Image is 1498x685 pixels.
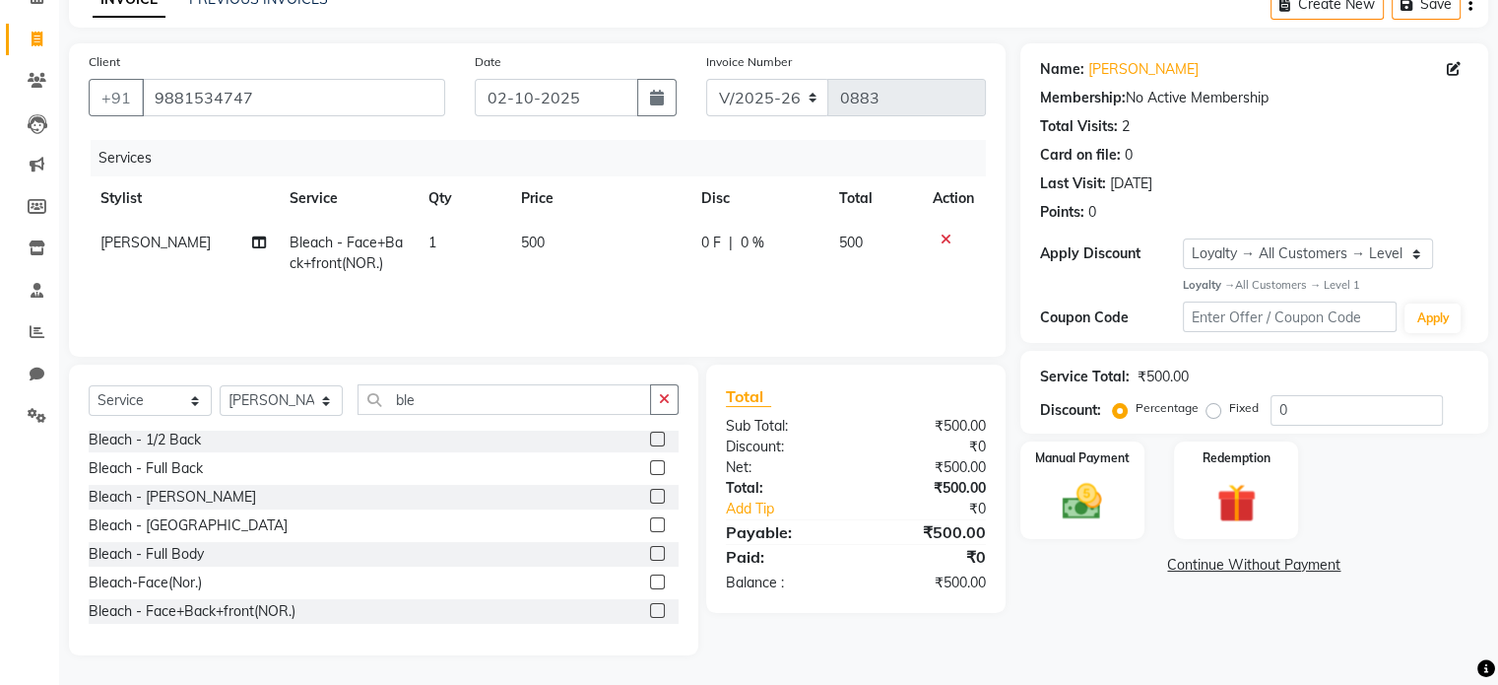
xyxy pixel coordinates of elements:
[921,176,986,221] th: Action
[711,545,856,569] div: Paid:
[711,416,856,437] div: Sub Total:
[428,234,436,251] span: 1
[142,79,445,116] input: Search by Name/Mobile/Email/Code
[89,79,144,116] button: +91
[827,176,921,221] th: Total
[1040,308,1183,328] div: Coupon Code
[856,545,1001,569] div: ₹0
[711,457,856,478] div: Net:
[1229,399,1259,417] label: Fixed
[1205,479,1269,528] img: _gift.svg
[1183,278,1235,292] strong: Loyalty →
[856,520,1001,544] div: ₹500.00
[856,457,1001,478] div: ₹500.00
[879,499,1000,519] div: ₹0
[701,233,721,253] span: 0 F
[1110,173,1152,194] div: [DATE]
[1122,116,1130,137] div: 2
[89,176,278,221] th: Stylist
[1138,367,1189,387] div: ₹500.00
[89,544,204,565] div: Bleach - Full Body
[1040,400,1101,421] div: Discount:
[839,234,863,251] span: 500
[521,234,545,251] span: 500
[706,53,792,71] label: Invoice Number
[1040,202,1084,223] div: Points:
[100,234,211,251] span: [PERSON_NAME]
[1040,367,1130,387] div: Service Total:
[1050,479,1114,524] img: _cash.svg
[1088,202,1096,223] div: 0
[89,53,120,71] label: Client
[509,176,689,221] th: Price
[711,478,856,499] div: Total:
[475,53,501,71] label: Date
[1136,399,1199,417] label: Percentage
[1183,302,1398,332] input: Enter Offer / Coupon Code
[89,515,288,536] div: Bleach - [GEOGRAPHIC_DATA]
[856,573,1001,593] div: ₹500.00
[711,499,879,519] a: Add Tip
[1040,59,1084,80] div: Name:
[1040,145,1121,166] div: Card on file:
[1203,449,1270,467] label: Redemption
[856,437,1001,457] div: ₹0
[729,233,733,253] span: |
[856,416,1001,437] div: ₹500.00
[1035,449,1130,467] label: Manual Payment
[89,601,295,622] div: Bleach - Face+Back+front(NOR.)
[278,176,417,221] th: Service
[89,430,201,450] div: Bleach - 1/2 Back
[417,176,509,221] th: Qty
[1125,145,1133,166] div: 0
[1040,88,1126,108] div: Membership:
[711,520,856,544] div: Payable:
[711,573,856,593] div: Balance :
[711,437,856,457] div: Discount:
[89,487,256,508] div: Bleach - [PERSON_NAME]
[290,234,403,272] span: Bleach - Face+Back+front(NOR.)
[91,140,1001,176] div: Services
[1183,277,1468,294] div: All Customers → Level 1
[741,233,764,253] span: 0 %
[89,573,202,593] div: Bleach-Face(Nor.)
[1040,243,1183,264] div: Apply Discount
[856,478,1001,499] div: ₹500.00
[1024,555,1484,576] a: Continue Without Payment
[726,386,771,407] span: Total
[358,384,651,415] input: Search or Scan
[689,176,827,221] th: Disc
[1040,88,1468,108] div: No Active Membership
[1088,59,1199,80] a: [PERSON_NAME]
[1040,173,1106,194] div: Last Visit:
[1404,304,1461,333] button: Apply
[89,458,203,479] div: Bleach - Full Back
[1040,116,1118,137] div: Total Visits:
